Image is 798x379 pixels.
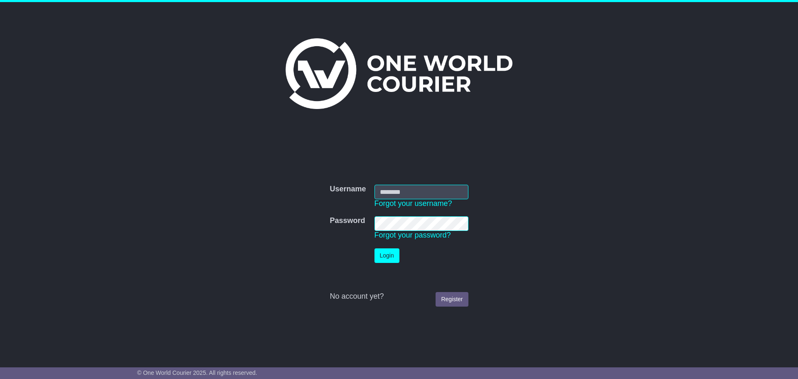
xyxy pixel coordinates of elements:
div: No account yet? [330,292,468,301]
a: Forgot your username? [374,199,452,208]
label: Username [330,185,366,194]
a: Forgot your password? [374,231,451,239]
label: Password [330,216,365,225]
button: Login [374,248,399,263]
img: One World [286,38,512,109]
a: Register [436,292,468,307]
span: © One World Courier 2025. All rights reserved. [137,369,257,376]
